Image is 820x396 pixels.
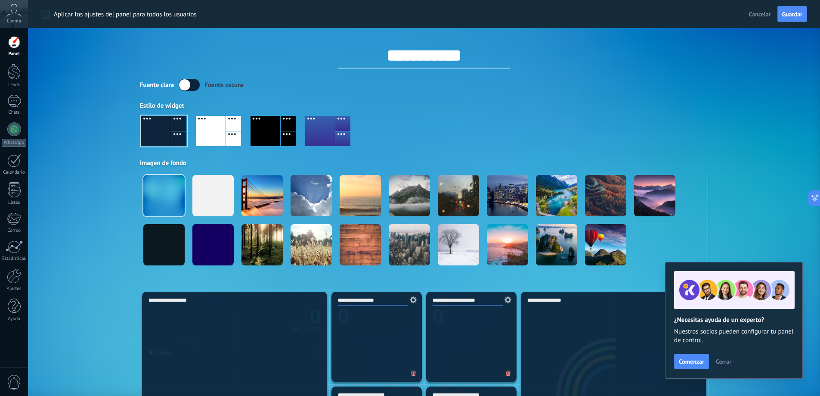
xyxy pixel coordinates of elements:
[7,19,21,24] span: Cuenta
[716,359,731,365] span: Cerrar
[140,159,708,167] div: Imagen de fondo
[2,139,26,147] div: WhatsApp
[140,102,708,110] div: Estilo de widget
[2,316,27,322] div: Ayuda
[2,228,27,234] div: Correo
[2,51,27,57] div: Panel
[712,355,735,368] button: Cerrar
[746,8,774,21] button: Cancelar
[2,170,27,175] div: Calendario
[2,286,27,292] div: Ajustes
[674,327,794,345] span: Nuestros socios pueden configurar tu panel de control.
[674,354,709,369] button: Comenzar
[2,256,27,262] div: Estadísticas
[2,110,27,115] div: Chats
[749,10,771,18] span: Cancelar
[777,6,807,22] button: Guardar
[782,11,802,17] span: Guardar
[204,81,243,89] div: Fuente oscura
[679,359,704,365] span: Comenzar
[2,82,27,88] div: Leads
[140,81,174,89] div: Fuente clara
[54,10,197,19] div: Aplicar los ajustes del panel para todos los usuarios
[674,316,794,324] h2: ¿Necesitas ayuda de un experto?
[2,200,27,206] div: Listas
